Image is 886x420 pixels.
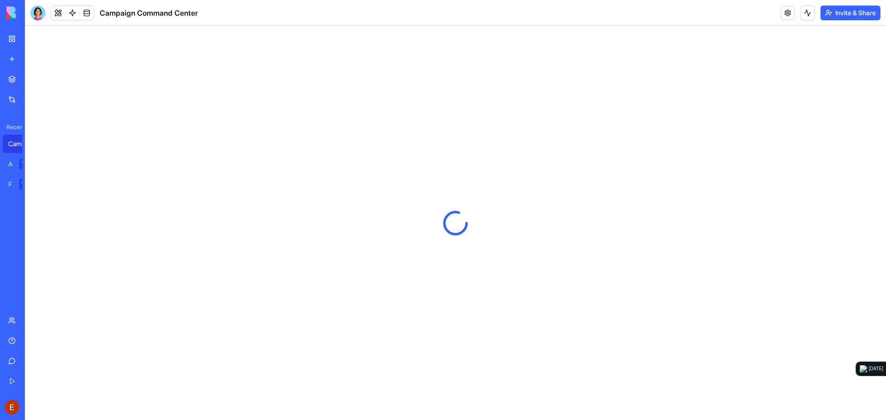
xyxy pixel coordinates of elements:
a: AI Logo GeneratorTRY [3,155,40,173]
a: Feedback FormTRY [3,175,40,194]
div: [DATE] [869,365,883,373]
button: Invite & Share [820,6,880,20]
a: Campaign Command Center [3,135,40,153]
span: Campaign Command Center [100,7,198,18]
span: Recent [3,124,22,131]
div: TRY [19,179,34,190]
img: logo [6,6,64,19]
img: logo [860,365,867,373]
div: Campaign Command Center [8,139,34,148]
div: Feedback Form [8,180,13,189]
img: ACg8ocKFnJdMgNeqYT7_RCcLMN4YxrlIs1LBNMQb0qm9Kx_HdWhjfg=s96-c [5,400,19,414]
div: TRY [19,159,34,170]
div: AI Logo Generator [8,160,13,169]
